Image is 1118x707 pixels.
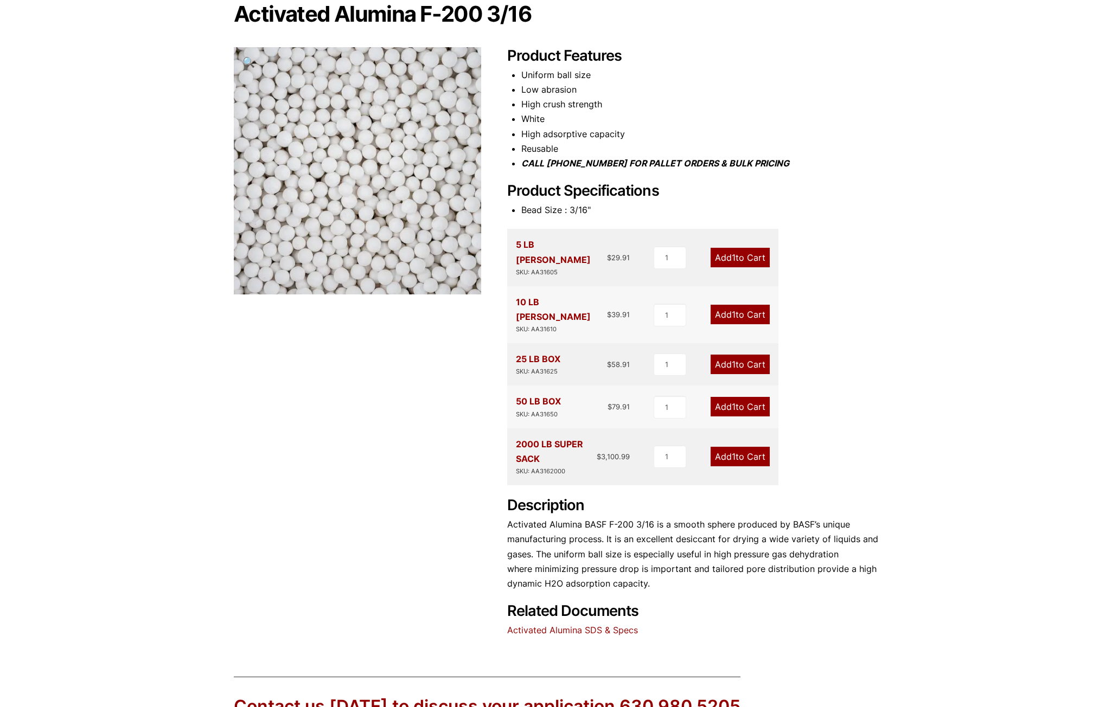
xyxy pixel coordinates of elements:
h2: Product Specifications [507,182,885,200]
a: Add1to Cart [711,397,770,416]
bdi: 39.91 [607,310,630,319]
div: 25 LB BOX [516,352,560,377]
bdi: 29.91 [607,253,630,262]
a: Add1to Cart [711,447,770,466]
span: 1 [732,401,736,412]
bdi: 79.91 [608,402,630,411]
li: Uniform ball size [521,68,885,82]
bdi: 58.91 [607,360,630,369]
div: 10 LB [PERSON_NAME] [516,295,608,335]
li: High crush strength [521,97,885,112]
span: $ [607,253,611,262]
bdi: 3,100.99 [597,452,630,461]
li: Reusable [521,142,885,156]
span: $ [608,402,612,411]
div: SKU: AA31650 [516,409,561,420]
a: View full-screen image gallery [234,47,264,77]
p: Activated Alumina BASF F-200 3/16 is a smooth sphere produced by BASF’s unique manufacturing proc... [507,517,885,591]
span: 1 [732,359,736,370]
li: Low abrasion [521,82,885,97]
div: SKU: AA3162000 [516,466,597,477]
h2: Description [507,497,885,515]
span: 1 [732,309,736,320]
h2: Product Features [507,47,885,65]
div: SKU: AA31610 [516,324,608,335]
a: Activated Alumina SDS & Specs [507,625,638,635]
div: 50 LB BOX [516,394,561,419]
a: Add1to Cart [711,305,770,324]
i: CALL [PHONE_NUMBER] FOR PALLET ORDERS & BULK PRICING [521,158,789,169]
span: 1 [732,252,736,263]
h1: Activated Alumina F-200 3/16 [234,3,885,25]
span: $ [597,452,601,461]
div: 5 LB [PERSON_NAME] [516,237,608,277]
span: 🔍 [242,56,255,68]
div: SKU: AA31625 [516,367,560,377]
a: Add1to Cart [711,355,770,374]
div: SKU: AA31605 [516,267,608,278]
a: Add1to Cart [711,248,770,267]
li: White [521,112,885,126]
li: Bead Size : 3/16" [521,203,885,217]
span: $ [607,360,611,369]
span: 1 [732,451,736,462]
li: High adsorptive capacity [521,127,885,142]
div: 2000 LB SUPER SACK [516,437,597,477]
span: $ [607,310,611,319]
